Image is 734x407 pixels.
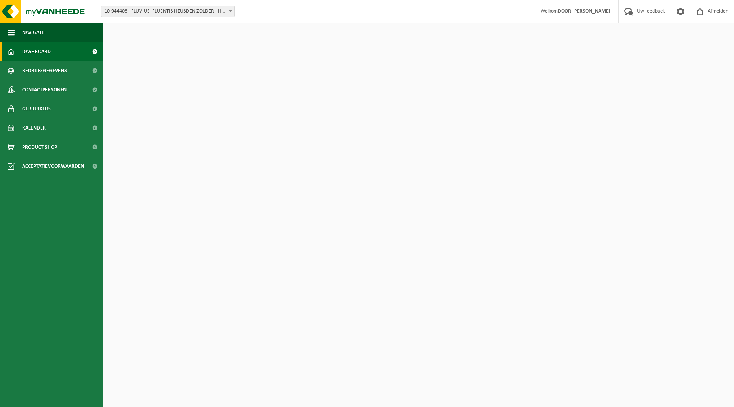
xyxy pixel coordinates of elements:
span: Contactpersonen [22,80,67,99]
span: Bedrijfsgegevens [22,61,67,80]
span: Acceptatievoorwaarden [22,157,84,176]
span: 10-944408 - FLUVIUS- FLUENTIS HEUSDEN ZOLDER - HEUSDEN-ZOLDER [101,6,235,17]
span: Navigatie [22,23,46,42]
span: Gebruikers [22,99,51,118]
span: 10-944408 - FLUVIUS- FLUENTIS HEUSDEN ZOLDER - HEUSDEN-ZOLDER [101,6,234,17]
span: Dashboard [22,42,51,61]
span: Product Shop [22,138,57,157]
span: Kalender [22,118,46,138]
strong: DOOR [PERSON_NAME] [558,8,611,14]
